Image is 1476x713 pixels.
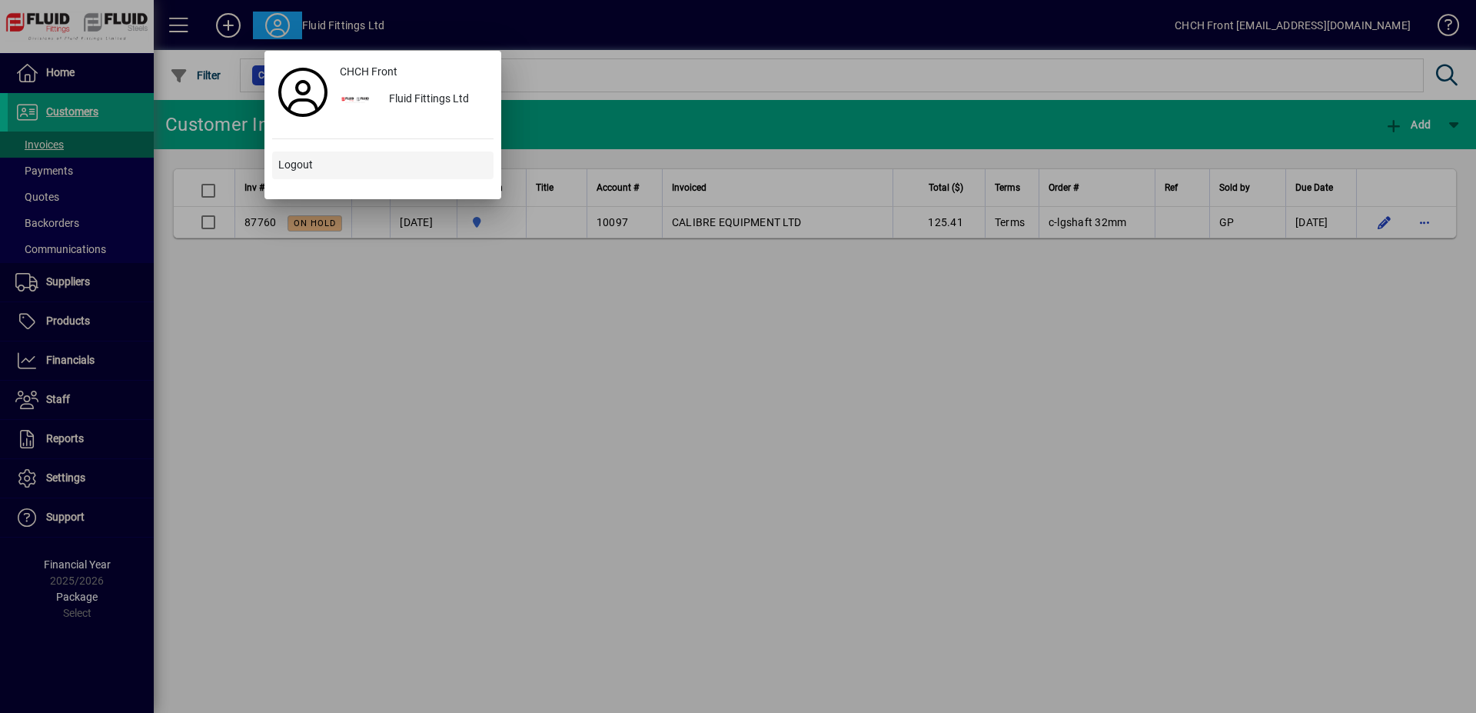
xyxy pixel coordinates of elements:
[272,152,494,179] button: Logout
[340,64,397,80] span: CHCH Front
[272,78,334,106] a: Profile
[334,86,494,114] button: Fluid Fittings Ltd
[377,86,494,114] div: Fluid Fittings Ltd
[334,58,494,86] a: CHCH Front
[278,157,313,173] span: Logout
